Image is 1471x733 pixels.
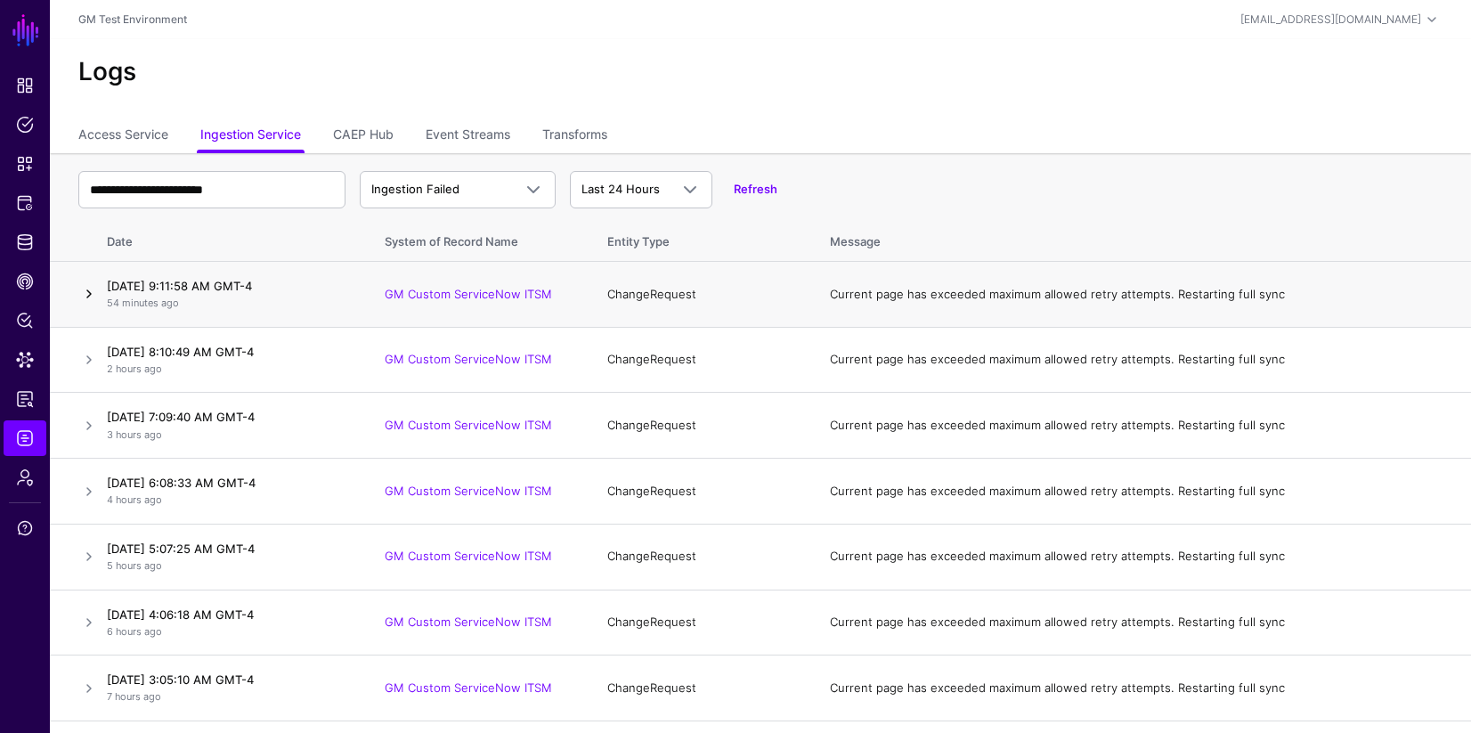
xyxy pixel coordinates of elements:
p: 4 hours ago [107,493,349,508]
td: Current page has exceeded maximum allowed retry attempts. Restarting full sync [812,590,1471,656]
td: Current page has exceeded maximum allowed retry attempts. Restarting full sync [812,262,1471,328]
h4: [DATE] 4:06:18 AM GMT-4 [107,607,349,623]
a: Protected Systems [4,185,46,221]
a: GM Custom ServiceNow ITSM [385,287,552,301]
a: CAEP Hub [333,119,394,153]
span: Data Lens [16,351,34,369]
span: Dashboard [16,77,34,94]
a: GM Custom ServiceNow ITSM [385,680,552,695]
a: Policy Lens [4,303,46,338]
a: Access Service [78,119,168,153]
span: CAEP Hub [16,273,34,290]
a: SGNL [11,11,41,50]
a: Refresh [734,182,777,196]
a: Policies [4,107,46,143]
span: Logs [16,429,34,447]
a: GM Custom ServiceNow ITSM [385,484,552,498]
td: Current page has exceeded maximum allowed retry attempts. Restarting full sync [812,459,1471,525]
span: Ingestion Failed [371,182,459,196]
span: Admin [16,468,34,486]
a: Dashboard [4,68,46,103]
a: Ingestion Service [200,119,301,153]
span: Policy Lens [16,312,34,330]
a: GM Custom ServiceNow ITSM [385,352,552,366]
span: Policies [16,116,34,134]
span: Snippets [16,155,34,173]
h4: [DATE] 6:08:33 AM GMT-4 [107,475,349,491]
th: Date [100,216,367,262]
th: System of Record Name [367,216,589,262]
p: 2 hours ago [107,362,349,377]
p: 3 hours ago [107,428,349,443]
span: Identity Data Fabric [16,233,34,251]
td: ChangeRequest [589,327,812,393]
a: Access Reporting [4,381,46,417]
td: ChangeRequest [589,393,812,459]
a: GM Custom ServiceNow ITSM [385,418,552,432]
h4: [DATE] 9:11:58 AM GMT-4 [107,278,349,294]
a: GM Test Environment [78,12,187,26]
a: Admin [4,460,46,495]
h2: Logs [78,57,1443,87]
td: Current page has exceeded maximum allowed retry attempts. Restarting full sync [812,393,1471,459]
td: ChangeRequest [589,524,812,590]
td: ChangeRequest [589,459,812,525]
p: 6 hours ago [107,624,349,639]
a: Event Streams [426,119,510,153]
a: GM Custom ServiceNow ITSM [385,615,552,629]
h4: [DATE] 5:07:25 AM GMT-4 [107,541,349,557]
a: Transforms [542,119,607,153]
p: 7 hours ago [107,689,349,704]
span: Protected Systems [16,194,34,212]
a: Identity Data Fabric [4,224,46,260]
td: Current page has exceeded maximum allowed retry attempts. Restarting full sync [812,656,1471,721]
p: 5 hours ago [107,558,349,574]
div: [EMAIL_ADDRESS][DOMAIN_NAME] [1240,12,1421,28]
th: Entity Type [589,216,812,262]
a: Data Lens [4,342,46,378]
th: Message [812,216,1471,262]
a: CAEP Hub [4,264,46,299]
p: 54 minutes ago [107,296,349,311]
h4: [DATE] 8:10:49 AM GMT-4 [107,344,349,360]
span: Last 24 Hours [581,182,660,196]
span: Access Reporting [16,390,34,408]
h4: [DATE] 3:05:10 AM GMT-4 [107,672,349,688]
h4: [DATE] 7:09:40 AM GMT-4 [107,409,349,425]
a: Snippets [4,146,46,182]
td: Current page has exceeded maximum allowed retry attempts. Restarting full sync [812,524,1471,590]
td: ChangeRequest [589,590,812,656]
a: Logs [4,420,46,456]
td: ChangeRequest [589,656,812,721]
td: ChangeRequest [589,262,812,328]
span: Support [16,519,34,537]
td: Current page has exceeded maximum allowed retry attempts. Restarting full sync [812,327,1471,393]
a: GM Custom ServiceNow ITSM [385,549,552,563]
